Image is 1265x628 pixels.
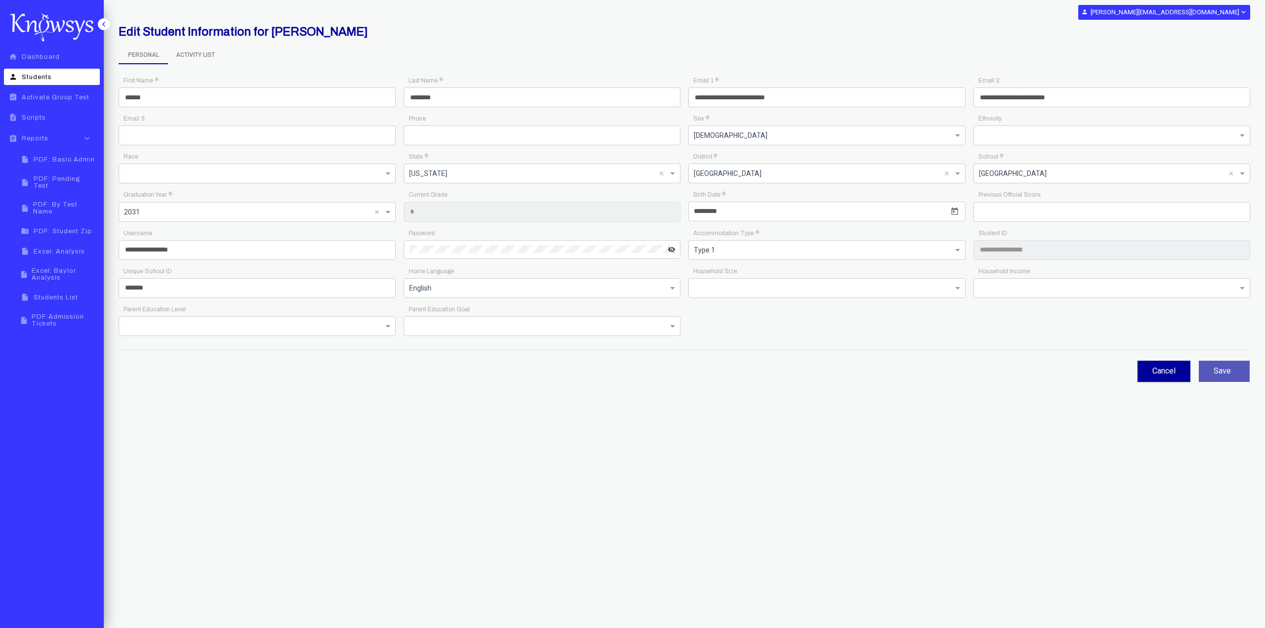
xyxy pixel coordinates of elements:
[409,230,435,237] app-required-indication: Password
[19,316,29,325] i: insert_drive_file
[19,270,29,279] i: insert_drive_file
[693,191,725,198] app-required-indication: Birth Date
[409,77,443,84] app-required-indication: Last Name
[7,93,19,101] i: assignment_turned_in
[693,230,759,237] app-required-indication: Accommodation Type
[32,267,97,281] span: Excel: Baylor Analysis
[19,155,31,164] i: insert_drive_file
[119,46,168,64] span: Personal
[124,306,186,313] app-required-indication: Parent Education Level
[1229,167,1237,179] span: Clear all
[34,294,78,301] span: Students List
[34,156,95,163] span: PDF: Basic Admin
[34,228,92,235] span: PDF: Student Zip
[978,191,1041,198] app-required-indication: Previous Official Score
[375,206,383,218] span: Clear all
[659,167,668,179] span: Clear all
[124,153,138,160] app-required-indication: Race
[34,248,85,255] span: Excel: Analysis
[409,268,454,275] app-required-indication: Home Language
[32,313,97,327] span: PDF:Admission Tickets
[978,77,1000,84] app-required-indication: Email 2
[119,25,868,39] h2: Edit Student Information for [PERSON_NAME]
[949,206,961,217] button: Open calendar
[668,246,675,253] i: visibility_off
[19,178,31,187] i: insert_drive_file
[19,247,31,255] i: insert_drive_file
[34,175,97,189] span: PDF: Pending Test
[7,73,19,81] i: person
[22,94,89,101] span: Activate Group Test
[1239,8,1247,16] i: expand_more
[409,153,428,160] app-required-indication: State
[1081,8,1088,15] i: person
[693,153,717,160] app-required-indication: District
[22,53,60,60] span: Dashboard
[1091,8,1239,16] b: [PERSON_NAME][EMAIL_ADDRESS][DOMAIN_NAME]
[409,115,426,122] app-required-indication: Phone
[7,134,19,143] i: assignment
[124,191,172,198] app-required-indication: Graduation Year
[99,19,109,29] i: keyboard_arrow_left
[978,230,1007,237] app-required-indication: Student ID
[124,268,172,275] app-required-indication: Unique School ID
[7,113,19,122] i: description
[409,306,470,313] app-required-indication: Parent Education Goal
[693,77,718,84] app-required-indication: Email 1
[22,114,46,121] span: Scripts
[978,115,1002,122] app-required-indication: Ethnicity
[978,153,1003,160] app-required-indication: School
[124,115,145,122] app-required-indication: Email 3
[22,74,52,81] span: Students
[409,245,668,253] input: Password
[693,268,737,275] app-required-indication: Household Size
[1138,361,1190,382] button: Cancel
[170,46,220,63] span: Activity List
[124,230,152,237] app-required-indication: Username
[19,227,31,235] i: folder_zip
[33,201,97,215] span: PDF: By Test Name
[409,191,448,198] app-required-indication: Current Grade
[124,77,158,84] app-required-indication: First Name
[80,133,94,143] i: keyboard_arrow_down
[7,52,19,61] i: home
[19,204,31,212] i: insert_drive_file
[22,135,48,142] span: Reports
[978,268,1030,275] app-required-indication: Household Income
[693,115,709,122] app-required-indication: Sex
[19,293,31,301] i: insert_drive_file
[944,167,953,179] span: Clear all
